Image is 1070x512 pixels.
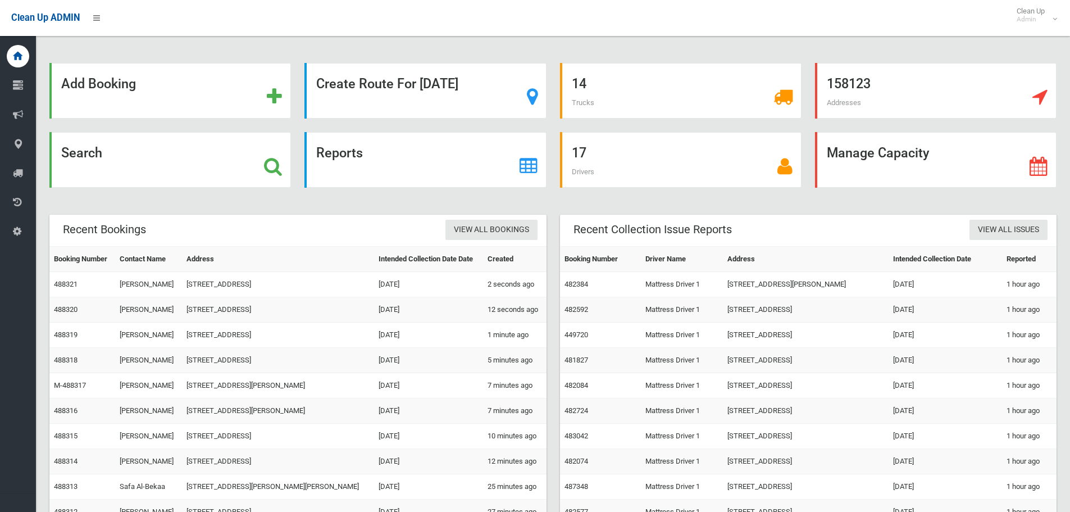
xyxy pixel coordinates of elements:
[115,323,181,348] td: [PERSON_NAME]
[182,474,374,500] td: [STREET_ADDRESS][PERSON_NAME][PERSON_NAME]
[182,373,374,398] td: [STREET_ADDRESS][PERSON_NAME]
[641,373,723,398] td: Mattress Driver 1
[564,305,588,314] a: 482592
[445,220,538,241] a: View All Bookings
[61,76,136,92] strong: Add Booking
[1002,474,1057,500] td: 1 hour ago
[889,449,1001,474] td: [DATE]
[483,424,546,449] td: 10 minutes ago
[483,323,546,348] td: 1 minute ago
[560,132,802,188] a: 17 Drivers
[572,167,594,176] span: Drivers
[11,12,80,23] span: Clean Up ADMIN
[641,398,723,424] td: Mattress Driver 1
[889,373,1001,398] td: [DATE]
[182,247,374,272] th: Address
[483,247,546,272] th: Created
[483,449,546,474] td: 12 minutes ago
[483,474,546,500] td: 25 minutes ago
[115,424,181,449] td: [PERSON_NAME]
[374,247,484,272] th: Intended Collection Date Date
[641,272,723,297] td: Mattress Driver 1
[182,449,374,474] td: [STREET_ADDRESS]
[641,297,723,323] td: Mattress Driver 1
[374,424,484,449] td: [DATE]
[1002,373,1057,398] td: 1 hour ago
[54,406,78,415] a: 488316
[641,323,723,348] td: Mattress Driver 1
[374,373,484,398] td: [DATE]
[723,247,889,272] th: Address
[54,381,86,389] a: M-488317
[723,398,889,424] td: [STREET_ADDRESS]
[182,424,374,449] td: [STREET_ADDRESS]
[54,280,78,288] a: 488321
[723,449,889,474] td: [STREET_ADDRESS]
[572,98,594,107] span: Trucks
[483,272,546,297] td: 2 seconds ago
[641,247,723,272] th: Driver Name
[1002,323,1057,348] td: 1 hour ago
[374,398,484,424] td: [DATE]
[374,449,484,474] td: [DATE]
[827,145,929,161] strong: Manage Capacity
[564,280,588,288] a: 482384
[641,424,723,449] td: Mattress Driver 1
[54,305,78,314] a: 488320
[641,449,723,474] td: Mattress Driver 1
[304,132,546,188] a: Reports
[304,63,546,119] a: Create Route For [DATE]
[374,474,484,500] td: [DATE]
[564,482,588,491] a: 487348
[1002,398,1057,424] td: 1 hour ago
[483,398,546,424] td: 7 minutes ago
[1002,424,1057,449] td: 1 hour ago
[374,297,484,323] td: [DATE]
[54,432,78,440] a: 488315
[889,247,1001,272] th: Intended Collection Date
[889,272,1001,297] td: [DATE]
[572,76,586,92] strong: 14
[374,348,484,373] td: [DATE]
[483,297,546,323] td: 12 seconds ago
[316,76,458,92] strong: Create Route For [DATE]
[564,406,588,415] a: 482724
[560,247,641,272] th: Booking Number
[723,348,889,373] td: [STREET_ADDRESS]
[827,98,861,107] span: Addresses
[115,272,181,297] td: [PERSON_NAME]
[54,356,78,364] a: 488318
[61,145,102,161] strong: Search
[815,63,1057,119] a: 158123 Addresses
[1017,15,1045,24] small: Admin
[483,348,546,373] td: 5 minutes ago
[182,272,374,297] td: [STREET_ADDRESS]
[723,297,889,323] td: [STREET_ADDRESS]
[374,272,484,297] td: [DATE]
[182,398,374,424] td: [STREET_ADDRESS][PERSON_NAME]
[889,348,1001,373] td: [DATE]
[182,297,374,323] td: [STREET_ADDRESS]
[723,323,889,348] td: [STREET_ADDRESS]
[1002,297,1057,323] td: 1 hour ago
[49,247,115,272] th: Booking Number
[723,474,889,500] td: [STREET_ADDRESS]
[723,272,889,297] td: [STREET_ADDRESS][PERSON_NAME]
[115,247,181,272] th: Contact Name
[115,297,181,323] td: [PERSON_NAME]
[560,63,802,119] a: 14 Trucks
[564,381,588,389] a: 482084
[889,297,1001,323] td: [DATE]
[49,132,291,188] a: Search
[54,457,78,465] a: 488314
[182,348,374,373] td: [STREET_ADDRESS]
[182,323,374,348] td: [STREET_ADDRESS]
[572,145,586,161] strong: 17
[889,323,1001,348] td: [DATE]
[54,330,78,339] a: 488319
[1002,272,1057,297] td: 1 hour ago
[889,474,1001,500] td: [DATE]
[374,323,484,348] td: [DATE]
[115,398,181,424] td: [PERSON_NAME]
[564,432,588,440] a: 483042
